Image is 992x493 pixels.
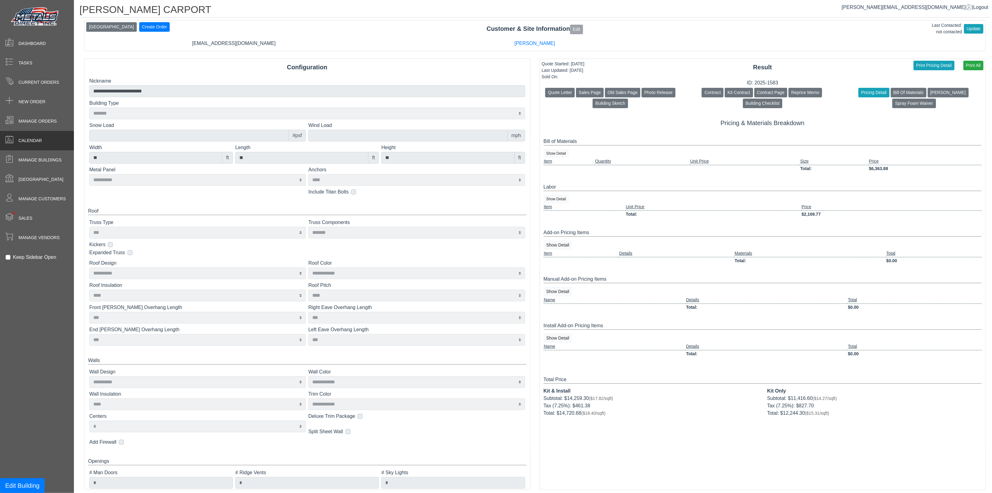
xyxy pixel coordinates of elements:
button: Reprice Memo [788,88,822,97]
div: Total Price [544,376,982,384]
label: Building Type [89,100,525,107]
td: Total: [800,165,869,172]
div: Configuration [84,63,530,72]
button: Spray Foam Waiver [892,99,936,108]
div: Roof [88,207,526,215]
td: Size [800,158,869,165]
label: Wall Design [89,368,306,376]
div: Walls [88,357,526,365]
span: Logout [973,5,988,10]
span: ($18.40/sqft) [581,411,605,416]
div: ft [222,152,233,164]
span: Manage Orders [18,118,57,124]
label: Anchors [308,166,525,173]
td: $0.00 [848,350,982,357]
button: Bill Of Materials [891,88,926,97]
button: Building Checklist [743,99,783,108]
button: Print Pricing Detail [913,61,954,70]
td: Total: [686,304,848,311]
div: Subtotal: $14,259.30 [544,395,758,402]
td: Total [848,343,982,350]
span: [PERSON_NAME][EMAIL_ADDRESS][DOMAIN_NAME] [842,5,972,10]
label: Expanded Truss [89,249,125,256]
button: [GEOGRAPHIC_DATA] [86,22,137,32]
td: Item [544,250,619,257]
div: Total: $12,244.30 [767,409,982,417]
div: Quote Started: [DATE] [542,61,585,67]
td: Quantity [595,158,690,165]
td: Details [619,250,734,257]
label: Kickers [89,241,105,248]
span: ($14.27/sqft) [812,396,837,401]
div: mph [507,130,525,141]
label: Length [235,144,379,151]
button: Contract Page [754,88,788,97]
div: Customer & Site Information [84,24,985,34]
div: Tax (7.25%): $461.38 [544,402,758,409]
label: Left Eave Overhang Length [308,326,525,333]
label: Include Titan Bolts [308,188,349,196]
td: Materials [734,250,886,257]
span: Current Orders [18,79,59,86]
label: Wall Insulation [89,390,306,398]
label: Height [381,144,525,151]
label: Roof Pitch [308,282,525,289]
td: Item [544,203,626,211]
span: • [6,203,22,223]
div: ft [368,152,379,164]
button: Kit Contract [725,88,753,97]
label: # Ridge Vents [235,469,379,476]
label: Snow Load [89,122,306,129]
div: Total: $14,720.68 [544,409,758,417]
div: Manual Add-on Pricing Items [544,275,982,283]
span: New Order [18,99,45,105]
td: Name [544,343,686,350]
label: Truss Components [308,219,525,226]
label: Split Sheet Wall [308,428,343,435]
div: [EMAIL_ADDRESS][DOMAIN_NAME] [83,40,384,47]
button: Pricing Detail [858,88,889,97]
button: Show Detail [544,195,569,203]
td: $0.00 [886,257,982,264]
span: ($17.82/sqft) [589,396,613,401]
div: ID: 2025-1583 [540,79,986,87]
label: Truss Type [89,219,306,226]
span: [GEOGRAPHIC_DATA] [18,176,63,183]
label: Width [89,144,233,151]
button: Show Detail [544,240,572,250]
div: ft [514,152,525,164]
label: Deluxe Trim Package [308,413,355,420]
button: Show Detail [544,333,572,343]
td: $0.00 [848,304,982,311]
label: End [PERSON_NAME] Overhang Length [89,326,306,333]
label: # Man Doors [89,469,233,476]
button: Photo Release [642,88,675,97]
label: Right Eave Overhang Length [308,304,525,311]
img: Metals Direct Inc Logo [9,6,62,28]
h5: Pricing & Materials Breakdown [544,119,982,127]
button: Show Detail [544,287,572,296]
td: Details [686,343,848,350]
td: Total: [686,350,848,357]
button: Print All [963,61,983,70]
div: Install Add-on Pricing Items [544,322,982,330]
td: Item [544,158,595,165]
span: Manage Customers [18,196,66,202]
td: Unit Price [690,158,800,165]
button: Edit [570,25,583,34]
span: Manage Vendors [18,234,60,241]
td: Price [869,158,982,165]
span: Dashboard [18,40,46,47]
label: Trim Color [308,390,525,398]
label: Roof Color [308,259,525,267]
div: Subtotal: $11,416.60 [767,395,982,402]
div: Labor [544,183,982,191]
div: | [842,4,988,11]
span: Manage Buildings [18,157,62,163]
a: [PERSON_NAME] [515,41,555,46]
div: Tax (7.25%): $827.70 [767,402,982,409]
button: [PERSON_NAME] [928,88,969,97]
td: $6,363.88 [869,165,982,172]
td: $2,169.77 [801,210,982,218]
label: Front [PERSON_NAME] Overhang Length [89,304,306,311]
